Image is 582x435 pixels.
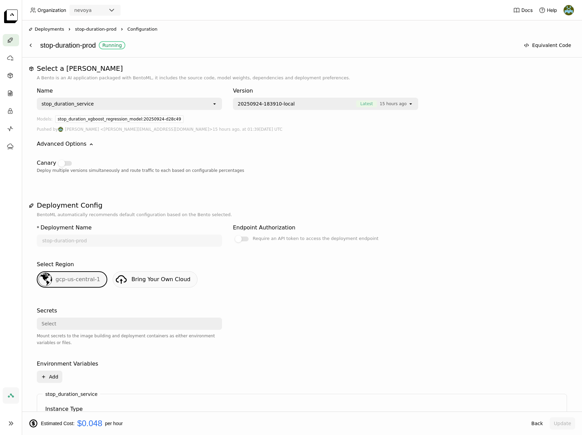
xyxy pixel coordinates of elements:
[74,7,92,14] div: nevoya
[37,333,222,346] div: Mount secrets to the image building and deployment containers as either environment variables or ...
[539,7,557,14] div: Help
[37,75,567,81] p: A Bento is an AI application packaged with BentoML, it includes the source code, model weights, d...
[37,371,62,383] button: Add
[37,7,66,13] span: Organization
[65,126,213,133] span: [PERSON_NAME] <[PERSON_NAME][EMAIL_ADDRESS][DOMAIN_NAME]>
[37,260,74,269] div: Select Region
[564,5,574,15] img: Thomas Atwood
[40,39,516,52] div: stop-duration-prod
[41,224,92,232] div: Deployment Name
[45,405,83,413] div: Instance Type
[37,211,567,218] p: BentoML automatically recommends default configuration based on the Bento selected.
[233,224,295,232] div: Endpoint Authorization
[521,7,533,13] span: Docs
[119,27,125,32] svg: Right
[253,235,378,243] div: Require an API token to access the deployment endpoint
[41,374,46,380] svg: Plus
[37,360,98,368] div: Environment Variables
[233,87,418,95] div: Version
[35,26,64,33] span: Deployments
[92,7,93,14] input: Selected nevoya.
[37,235,221,246] input: name of deployment (autogenerated if blank)
[127,26,157,33] span: Configuration
[37,126,567,133] div: Pushed by 15 hours ago, at 01:39[DATE] UTC
[56,276,100,283] span: gcp-us-central-1
[37,201,567,209] h1: Deployment Config
[37,115,52,126] div: Models:
[88,141,95,148] svg: Down
[356,100,377,107] span: Latest
[29,26,64,33] div: Deployments
[37,64,567,72] h1: Select a [PERSON_NAME]
[212,101,217,107] svg: open
[513,7,533,14] a: Docs
[37,307,57,315] div: Secrets
[75,26,116,33] span: stop-duration-prod
[29,26,575,33] nav: Breadcrumbs navigation
[113,271,198,288] a: Bring Your Own Cloud
[102,43,122,48] div: Running
[527,417,547,430] button: Back
[77,419,102,428] span: $0.048
[547,7,557,13] span: Help
[42,320,56,327] div: Select
[55,115,183,123] div: stop_duration_xgboost_regression_model:20250924-d28c49
[37,140,86,148] div: Advanced Options
[37,167,567,174] div: Deploy multiple versions simultaneously and route traffic to each based on configurable percentages
[67,27,72,32] svg: Right
[408,101,413,107] svg: open
[58,127,63,132] img: Thomas Atwood
[37,87,222,95] div: Name
[29,419,524,428] div: Estimated Cost: per hour
[37,271,107,288] div: gcp-us-central-1
[238,100,295,107] span: 20250924-183910-local
[4,10,18,23] img: logo
[131,276,190,283] span: Bring Your Own Cloud
[37,159,56,167] div: Canary
[380,100,407,107] span: 15 hours ago
[42,100,94,107] div: stop_duration_service
[45,391,97,397] label: stop_duration_service
[550,417,575,430] button: Update
[37,140,567,148] div: Advanced Options
[520,39,575,51] button: Equivalent Code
